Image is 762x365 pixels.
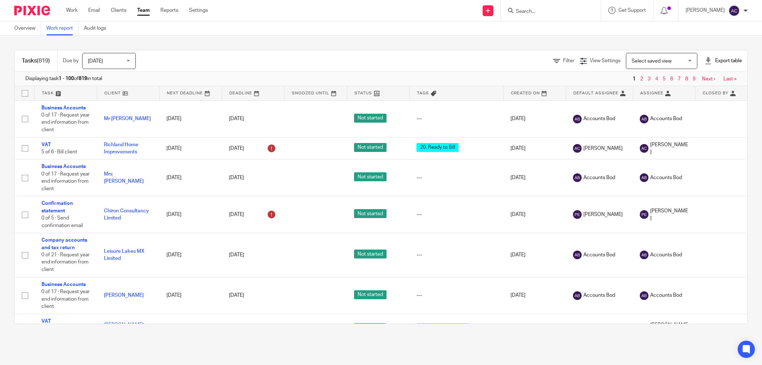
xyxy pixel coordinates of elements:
[417,251,496,258] div: ---
[640,291,648,300] img: svg%3E
[686,7,725,14] p: [PERSON_NAME]
[417,292,496,299] div: ---
[22,57,50,65] h1: Tasks
[417,323,469,332] span: 04. Waiting for client
[417,143,459,152] span: 20. Ready to Bill
[648,77,651,82] a: 3
[354,209,387,218] span: Not started
[14,6,50,15] img: Pixie
[41,238,87,250] a: Company accounts and tax return
[354,323,386,332] span: In progress
[650,207,688,222] span: [PERSON_NAME]
[693,77,696,82] a: 9
[229,174,277,181] div: [DATE]
[632,59,672,64] span: Select saved view
[229,115,277,122] div: [DATE]
[650,141,688,156] span: [PERSON_NAME]
[640,77,643,82] a: 2
[88,7,100,14] a: Email
[663,77,666,82] a: 5
[631,76,737,82] nav: pager
[631,75,637,83] span: 1
[640,251,648,259] img: svg%3E
[229,143,277,154] div: [DATE]
[678,77,681,82] a: 7
[650,321,688,336] span: [PERSON_NAME]
[159,137,222,159] td: [DATE]
[159,100,222,137] td: [DATE]
[354,172,387,181] span: Not started
[503,100,566,137] td: [DATE]
[41,172,90,191] span: 0 of 17 · Request year end information from client
[41,319,51,324] a: VAT
[137,7,150,14] a: Team
[583,292,615,299] span: Accounts Bod
[573,173,582,182] img: svg%3E
[104,293,144,298] a: [PERSON_NAME]
[59,76,74,81] b: 1 - 100
[417,211,496,218] div: ---
[583,174,615,181] span: Accounts Bod
[640,210,648,219] img: svg%3E
[84,21,111,35] a: Audit logs
[229,292,277,299] div: [DATE]
[159,277,222,314] td: [DATE]
[573,251,582,259] img: svg%3E
[704,57,742,64] div: Export table
[503,277,566,314] td: [DATE]
[702,77,715,82] a: Next ›
[650,292,682,299] span: Accounts Bod
[63,57,79,64] p: Due by
[503,314,566,343] td: [DATE]
[41,142,51,147] a: VAT
[159,233,222,277] td: [DATE]
[159,159,222,196] td: [DATE]
[159,314,222,343] td: [DATE]
[46,21,79,35] a: Work report
[640,173,648,182] img: svg%3E
[41,282,86,287] a: Business Accounts
[354,114,387,123] span: Not started
[354,250,387,258] span: Not started
[159,196,222,233] td: [DATE]
[640,115,648,123] img: svg%3E
[417,91,429,95] span: Tags
[728,5,740,16] img: svg%3E
[573,115,582,123] img: svg%3E
[583,115,615,122] span: Accounts Bod
[104,322,151,335] a: [PERSON_NAME] Jewellery Design Ltd
[229,209,277,220] div: [DATE]
[650,174,682,181] span: Accounts Bod
[41,252,90,272] span: 0 of 21 · Request year end information from client
[79,76,87,81] b: 819
[723,77,737,82] a: Last »
[189,7,208,14] a: Settings
[160,7,178,14] a: Reports
[25,75,102,82] span: Displaying task of in total
[104,208,149,221] a: Chiron Consultancy Limited
[354,290,387,299] span: Not started
[104,172,144,184] a: Mrs [PERSON_NAME]
[583,145,623,152] span: [PERSON_NAME]
[417,115,496,122] div: ---
[503,159,566,196] td: [DATE]
[655,77,658,82] a: 4
[590,58,621,63] span: View Settings
[41,113,90,132] span: 0 of 17 · Request year end information from client
[573,210,582,219] img: svg%3E
[41,164,86,169] a: Business Accounts
[66,7,78,14] a: Work
[563,58,574,63] span: Filter
[650,251,682,258] span: Accounts Bod
[104,116,151,121] a: Mr [PERSON_NAME]
[14,21,41,35] a: Overview
[573,291,582,300] img: svg%3E
[104,249,144,261] a: Leisure Lakes MX Limited
[583,251,615,258] span: Accounts Bod
[503,196,566,233] td: [DATE]
[104,142,138,154] a: Richland Home Improvements
[111,7,126,14] a: Clients
[670,77,673,82] a: 6
[41,201,73,213] a: Confirmation statement
[41,289,90,309] span: 0 of 17 · Request year end information from client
